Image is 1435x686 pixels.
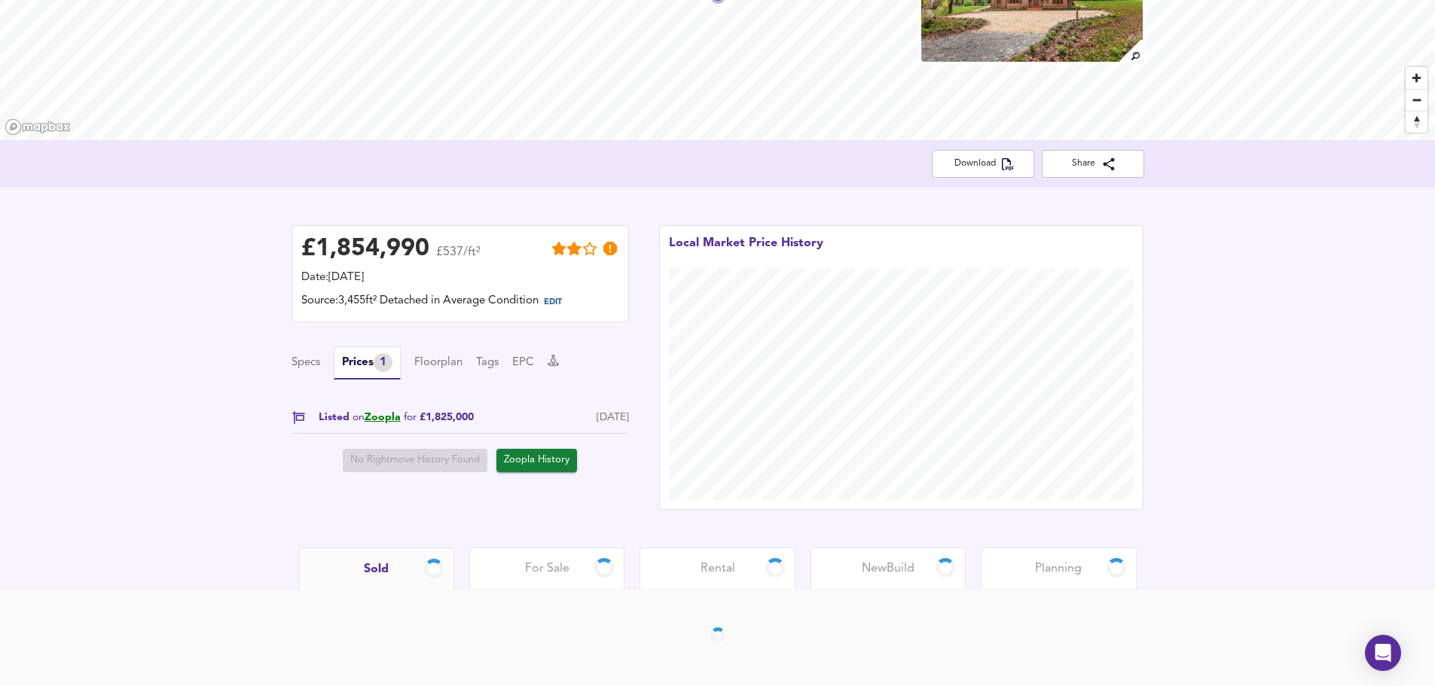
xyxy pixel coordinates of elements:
[1406,90,1427,111] span: Zoom out
[1365,635,1401,671] div: Open Intercom Messenger
[301,293,619,313] div: Source: 3,455ft² Detached in Average Condition
[436,246,481,268] span: £537/ft²
[496,449,577,472] button: Zoopla History
[504,452,569,469] span: Zoopla History
[1406,67,1427,89] button: Zoom in
[1035,560,1082,577] span: Planning
[365,412,401,422] a: Zoopla
[525,560,569,577] span: For Sale
[669,235,823,268] div: Local Market Price History
[414,355,463,371] button: Floorplan
[1054,156,1132,172] span: Share
[319,410,474,425] span: Listed £1,825,000
[476,355,499,371] button: Tags
[342,353,392,372] div: Prices
[512,355,534,371] button: EPC
[944,156,1022,172] span: Download
[1406,111,1427,133] button: Reset bearing to north
[301,238,429,261] div: £ 1,854,990
[404,412,417,422] span: for
[353,412,365,422] span: on
[292,355,320,371] button: Specs
[301,270,619,286] div: Date: [DATE]
[1042,150,1144,178] button: Share
[374,353,392,372] div: 1
[1118,38,1144,64] img: search
[544,298,562,306] span: EDIT
[701,560,735,577] span: Rental
[5,118,71,136] a: Mapbox homepage
[364,561,389,578] span: Sold
[597,410,629,425] div: [DATE]
[334,346,401,380] button: Prices1
[932,150,1034,178] button: Download
[1406,89,1427,111] button: Zoom out
[862,560,914,577] span: New Build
